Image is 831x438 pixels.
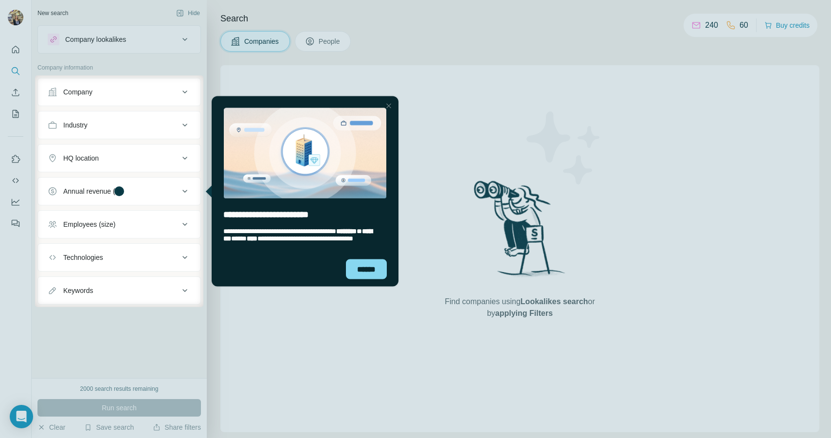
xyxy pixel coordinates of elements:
div: Technologies [63,253,103,262]
button: Annual revenue ($) [38,180,200,203]
div: Industry [63,120,88,130]
button: Keywords [38,279,200,302]
iframe: Tooltip [203,94,400,289]
div: Employees (size) [63,219,115,229]
div: Annual revenue ($) [63,186,121,196]
button: Company [38,80,200,104]
button: Technologies [38,246,200,269]
button: HQ location [38,146,200,170]
div: Keywords [63,286,93,295]
div: Company [63,87,92,97]
button: Employees (size) [38,213,200,236]
div: HQ location [63,153,99,163]
button: Industry [38,113,200,137]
